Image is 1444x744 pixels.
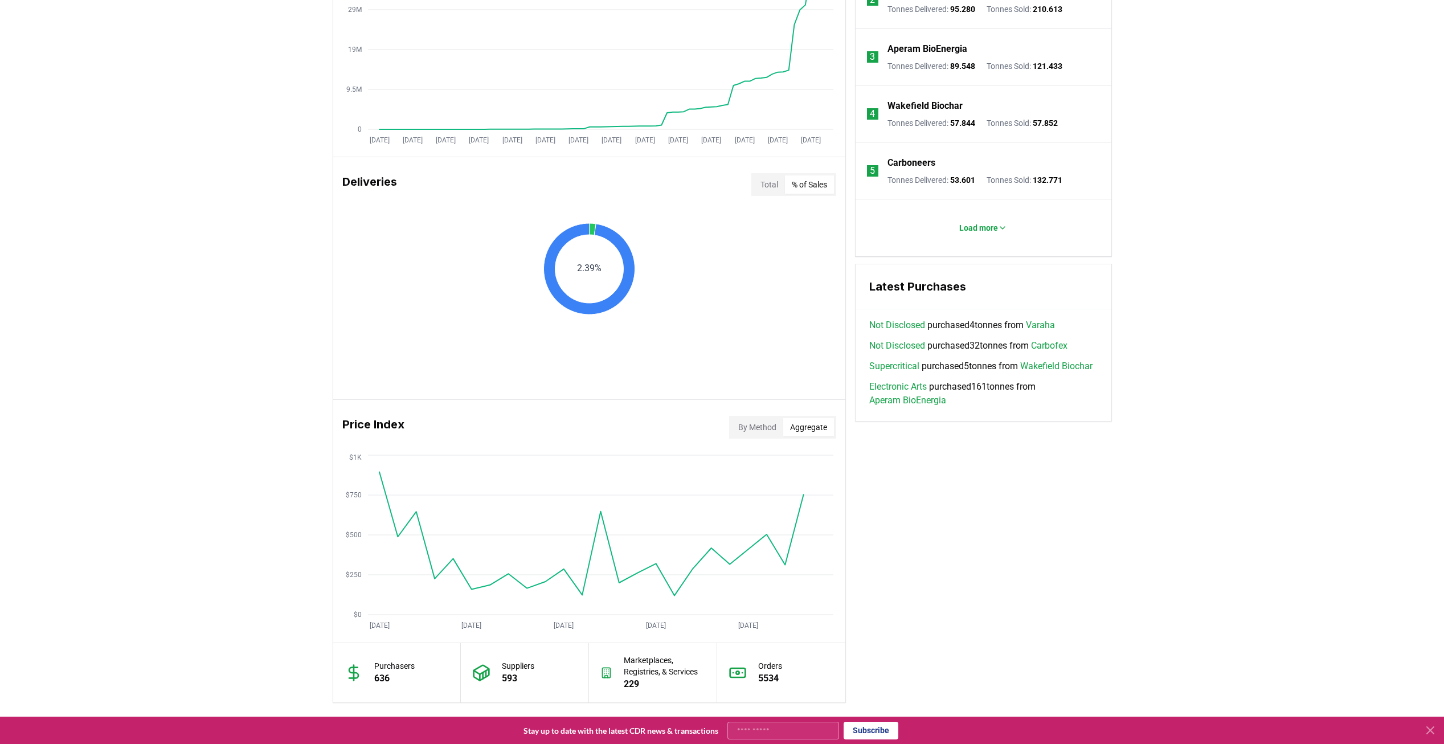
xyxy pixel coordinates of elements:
[374,660,415,672] p: Purchasers
[758,660,782,672] p: Orders
[577,263,602,273] text: 2.39%
[869,318,1055,332] span: purchased 4 tonnes from
[887,3,975,15] p: Tonnes Delivered :
[950,216,1016,239] button: Load more
[1020,359,1093,373] a: Wakefield Biochar
[870,107,875,121] p: 4
[869,278,1098,295] h3: Latest Purchases
[348,46,362,54] tspan: 19M
[731,418,783,436] button: By Method
[869,394,946,407] a: Aperam BioEnergia
[342,173,397,196] h3: Deliveries
[738,622,758,629] tspan: [DATE]
[624,655,705,677] p: Marketplaces, Registries, & Services
[869,359,919,373] a: Supercritical
[1026,318,1055,332] a: Varaha
[869,339,1067,353] span: purchased 32 tonnes from
[348,6,362,14] tspan: 29M
[635,136,654,144] tspan: [DATE]
[346,531,362,539] tspan: $500
[734,136,754,144] tspan: [DATE]
[668,136,688,144] tspan: [DATE]
[887,174,975,186] p: Tonnes Delivered :
[959,222,998,234] p: Load more
[568,136,588,144] tspan: [DATE]
[950,5,975,14] span: 95.280
[436,136,456,144] tspan: [DATE]
[1033,5,1062,14] span: 210.613
[1033,62,1062,71] span: 121.433
[987,60,1062,72] p: Tonnes Sold :
[369,136,389,144] tspan: [DATE]
[502,136,522,144] tspan: [DATE]
[349,453,362,461] tspan: $1K
[502,672,534,685] p: 593
[1033,175,1062,185] span: 132.771
[1033,118,1058,128] span: 57.852
[887,99,963,113] a: Wakefield Biochar
[767,136,787,144] tspan: [DATE]
[342,416,404,439] h3: Price Index
[887,156,935,170] a: Carboneers
[869,339,925,353] a: Not Disclosed
[869,318,925,332] a: Not Disclosed
[887,42,967,56] a: Aperam BioEnergia
[402,136,422,144] tspan: [DATE]
[950,62,975,71] span: 89.548
[346,491,362,499] tspan: $750
[358,125,362,133] tspan: 0
[785,175,834,194] button: % of Sales
[502,660,534,672] p: Suppliers
[701,136,721,144] tspan: [DATE]
[950,118,975,128] span: 57.844
[646,622,666,629] tspan: [DATE]
[870,50,875,64] p: 3
[869,359,1093,373] span: purchased 5 tonnes from
[869,380,1098,407] span: purchased 161 tonnes from
[758,672,782,685] p: 5534
[469,136,489,144] tspan: [DATE]
[374,672,415,685] p: 636
[783,418,834,436] button: Aggregate
[869,380,927,394] a: Electronic Arts
[1031,339,1067,353] a: Carbofex
[461,622,481,629] tspan: [DATE]
[887,60,975,72] p: Tonnes Delivered :
[602,136,621,144] tspan: [DATE]
[535,136,555,144] tspan: [DATE]
[801,136,821,144] tspan: [DATE]
[870,164,875,178] p: 5
[754,175,785,194] button: Total
[887,117,975,129] p: Tonnes Delivered :
[554,622,574,629] tspan: [DATE]
[354,611,362,619] tspan: $0
[346,571,362,579] tspan: $250
[987,174,1062,186] p: Tonnes Sold :
[369,622,389,629] tspan: [DATE]
[624,677,705,691] p: 229
[950,175,975,185] span: 53.601
[346,85,362,93] tspan: 9.5M
[987,3,1062,15] p: Tonnes Sold :
[987,117,1058,129] p: Tonnes Sold :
